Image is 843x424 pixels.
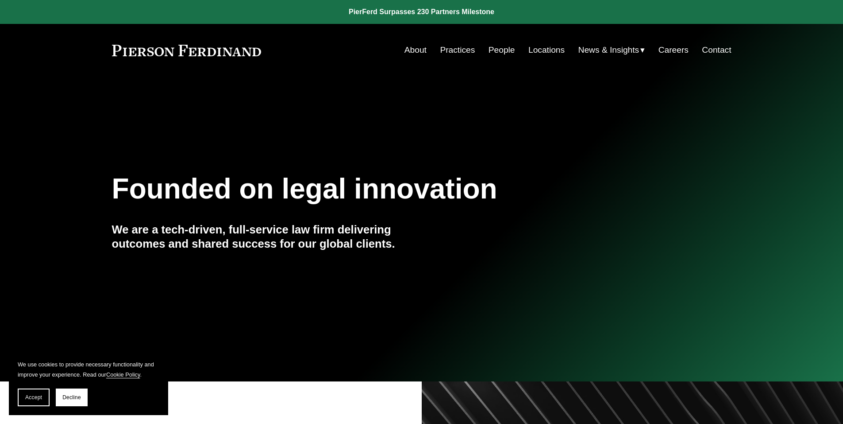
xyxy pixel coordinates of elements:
[578,43,639,58] span: News & Insights
[62,394,81,401] span: Decline
[25,394,42,401] span: Accept
[702,42,731,58] a: Contact
[9,350,168,415] section: Cookie banner
[106,371,140,378] a: Cookie Policy
[18,359,159,380] p: We use cookies to provide necessary functionality and improve your experience. Read our .
[528,42,565,58] a: Locations
[56,389,88,406] button: Decline
[112,222,422,251] h4: We are a tech-driven, full-service law firm delivering outcomes and shared success for our global...
[112,173,628,205] h1: Founded on legal innovation
[404,42,427,58] a: About
[658,42,689,58] a: Careers
[489,42,515,58] a: People
[440,42,475,58] a: Practices
[578,42,645,58] a: folder dropdown
[18,389,50,406] button: Accept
